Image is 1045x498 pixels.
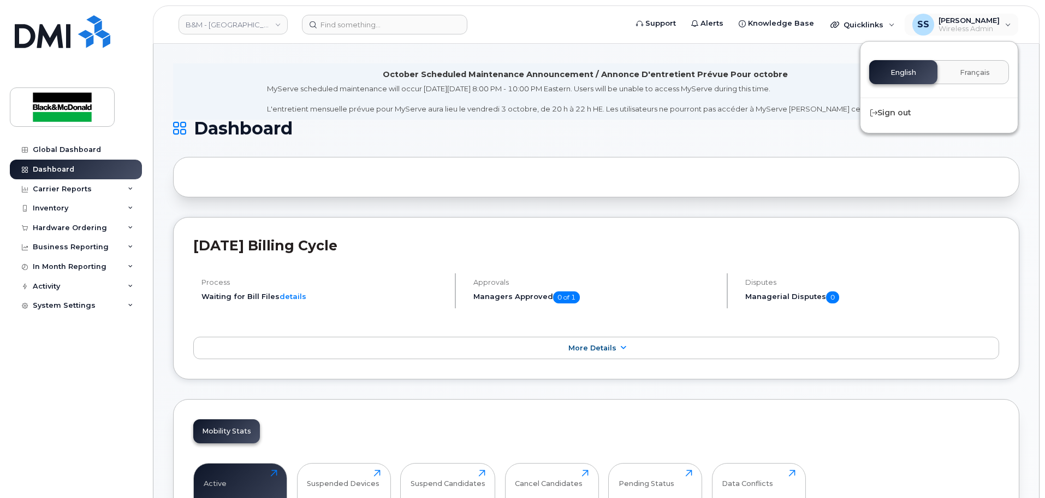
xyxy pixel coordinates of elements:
span: Dashboard [194,120,293,137]
span: More Details [568,344,616,352]
h2: [DATE] Billing Cycle [193,237,999,254]
h4: Process [201,278,446,286]
div: Data Conflicts [722,470,773,488]
div: MyServe scheduled maintenance will occur [DATE][DATE] 8:00 PM - 10:00 PM Eastern. Users will be u... [267,84,903,114]
span: 0 [826,291,839,303]
h4: Disputes [745,278,999,286]
div: Cancel Candidates [515,470,583,488]
div: October Scheduled Maintenance Announcement / Annonce D'entretient Prévue Pour octobre [383,69,788,80]
a: details [280,292,306,301]
div: Active [204,470,227,488]
div: Pending Status [619,470,674,488]
div: Suspended Devices [307,470,379,488]
span: Français [960,68,990,77]
div: Suspend Candidates [411,470,485,488]
span: 0 of 1 [553,291,580,303]
h5: Managers Approved [473,291,717,303]
div: Sign out [860,103,1018,123]
h4: Approvals [473,278,717,286]
li: Waiting for Bill Files [201,291,446,302]
h5: Managerial Disputes [745,291,999,303]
